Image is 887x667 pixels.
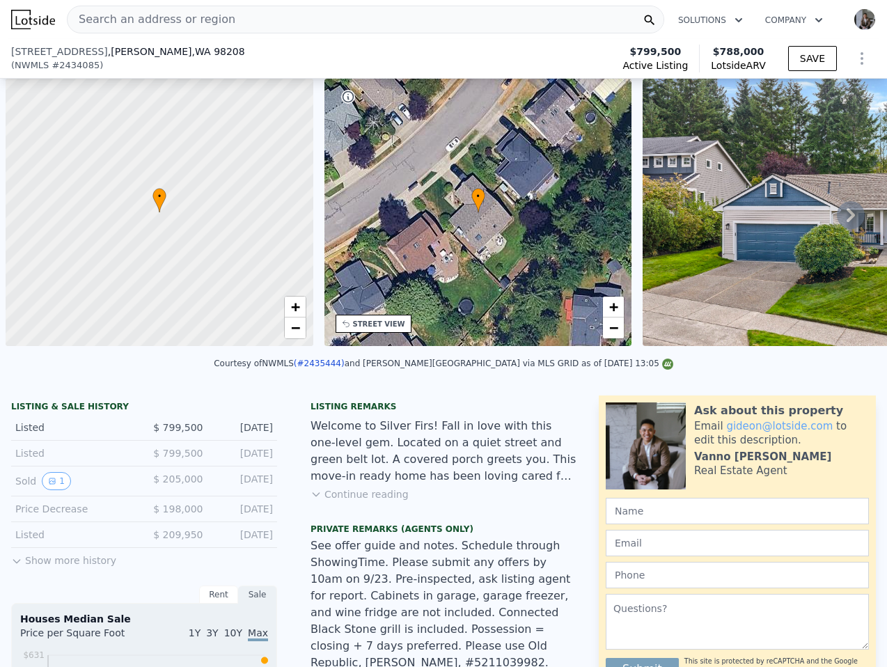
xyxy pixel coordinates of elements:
[153,473,203,485] span: $ 205,000
[11,45,108,58] span: [STREET_ADDRESS]
[153,529,203,540] span: $ 209,950
[694,464,787,478] div: Real Estate Agent
[848,45,876,72] button: Show Options
[311,524,576,537] div: Private Remarks (Agents Only)
[189,627,201,638] span: 1Y
[20,612,268,626] div: Houses Median Sale
[248,627,268,641] span: Max
[290,298,299,315] span: +
[238,586,277,604] div: Sale
[294,359,345,368] a: (#2435444)
[603,317,624,338] a: Zoom out
[471,190,485,203] span: •
[754,8,834,33] button: Company
[622,58,688,72] span: Active Listing
[694,419,869,447] div: Email to edit this description.
[854,8,876,31] img: avatar
[153,503,203,515] span: $ 198,000
[152,188,166,212] div: •
[285,317,306,338] a: Zoom out
[694,402,843,419] div: Ask about this property
[606,498,869,524] input: Name
[11,401,277,415] div: LISTING & SALE HISTORY
[214,528,274,542] div: [DATE]
[311,418,576,485] div: Welcome to Silver Firs! Fall in love with this one-level gem. Located on a quiet street and green...
[15,528,133,542] div: Listed
[68,11,235,28] span: Search an address or region
[214,421,274,434] div: [DATE]
[214,446,274,460] div: [DATE]
[199,586,238,604] div: Rent
[214,502,274,516] div: [DATE]
[214,359,673,368] div: Courtesy of NWMLS and [PERSON_NAME][GEOGRAPHIC_DATA] via MLS GRID as of [DATE] 13:05
[311,487,409,501] button: Continue reading
[311,401,576,412] div: Listing remarks
[603,297,624,317] a: Zoom in
[667,8,754,33] button: Solutions
[206,627,218,638] span: 3Y
[285,297,306,317] a: Zoom in
[15,472,133,490] div: Sold
[42,472,71,490] button: View historical data
[214,472,274,490] div: [DATE]
[153,448,203,459] span: $ 799,500
[713,46,764,57] span: $788,000
[15,421,133,434] div: Listed
[23,650,45,660] tspan: $631
[15,502,133,516] div: Price Decrease
[192,46,245,57] span: , WA 98208
[630,45,682,58] span: $799,500
[609,298,618,315] span: +
[662,359,673,370] img: NWMLS Logo
[152,190,166,203] span: •
[20,626,144,648] div: Price per Square Foot
[11,10,55,29] img: Lotside
[471,188,485,212] div: •
[15,446,133,460] div: Listed
[108,45,245,58] span: , [PERSON_NAME]
[606,562,869,588] input: Phone
[11,548,116,567] button: Show more history
[788,46,837,71] button: SAVE
[726,420,833,432] a: gideon@lotside.com
[353,319,405,329] div: STREET VIEW
[609,319,618,336] span: −
[224,627,242,638] span: 10Y
[606,530,869,556] input: Email
[15,58,49,72] span: NWMLS
[52,58,100,72] span: # 2434085
[11,58,103,72] div: ( )
[711,58,765,72] span: Lotside ARV
[694,450,831,464] div: Vanno [PERSON_NAME]
[290,319,299,336] span: −
[153,422,203,433] span: $ 799,500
